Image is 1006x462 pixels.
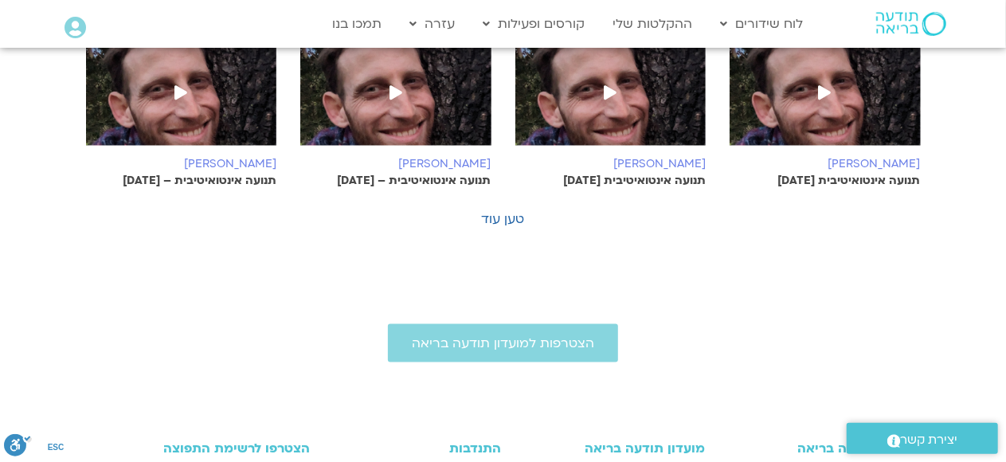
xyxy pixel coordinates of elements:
[721,442,877,456] h3: תודעה בריאה
[730,174,921,187] p: תנועה אינטואיטיבית [DATE]
[300,42,491,162] img: WhatsApp-Image-2025-03-05-at-10.27.06.jpeg
[388,324,618,362] a: הצטרפות למועדון תודעה בריאה
[482,210,525,228] a: טען עוד
[300,174,491,187] p: תנועה אינטואיטיבית – [DATE]
[86,42,277,162] img: WhatsApp-Image-2025-03-05-at-10.27.06.jpeg
[300,158,491,170] h6: [PERSON_NAME]
[730,42,921,187] a: [PERSON_NAME] תנועה אינטואיטיבית [DATE]
[515,158,707,170] h6: [PERSON_NAME]
[605,9,701,39] a: ההקלטות שלי
[130,442,311,456] h3: הצטרפו לרשימת התפוצה
[325,9,390,39] a: תמכו בנו
[476,9,593,39] a: קורסים ופעילות
[847,423,998,454] a: יצירת קשר
[515,42,707,162] img: WhatsApp-Image-2025-03-05-at-10.27.06.jpeg
[86,158,277,170] h6: [PERSON_NAME]
[354,442,501,456] h3: התנדבות
[901,429,958,451] span: יצירת קשר
[515,174,707,187] p: תנועה אינטואיטיבית [DATE]
[412,336,594,350] span: הצטרפות למועדון תודעה בריאה
[876,12,946,36] img: תודעה בריאה
[730,158,921,170] h6: [PERSON_NAME]
[86,174,277,187] p: תנועה אינטואיטיבית – [DATE]
[300,42,491,187] a: [PERSON_NAME] תנועה אינטואיטיבית – [DATE]
[713,9,812,39] a: לוח שידורים
[515,42,707,187] a: [PERSON_NAME] תנועה אינטואיטיבית [DATE]
[518,442,705,456] h3: מועדון תודעה בריאה
[730,42,921,162] img: WhatsApp-Image-2025-03-05-at-10.27.06.jpeg
[402,9,464,39] a: עזרה
[86,42,277,187] a: [PERSON_NAME] תנועה אינטואיטיבית – [DATE]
